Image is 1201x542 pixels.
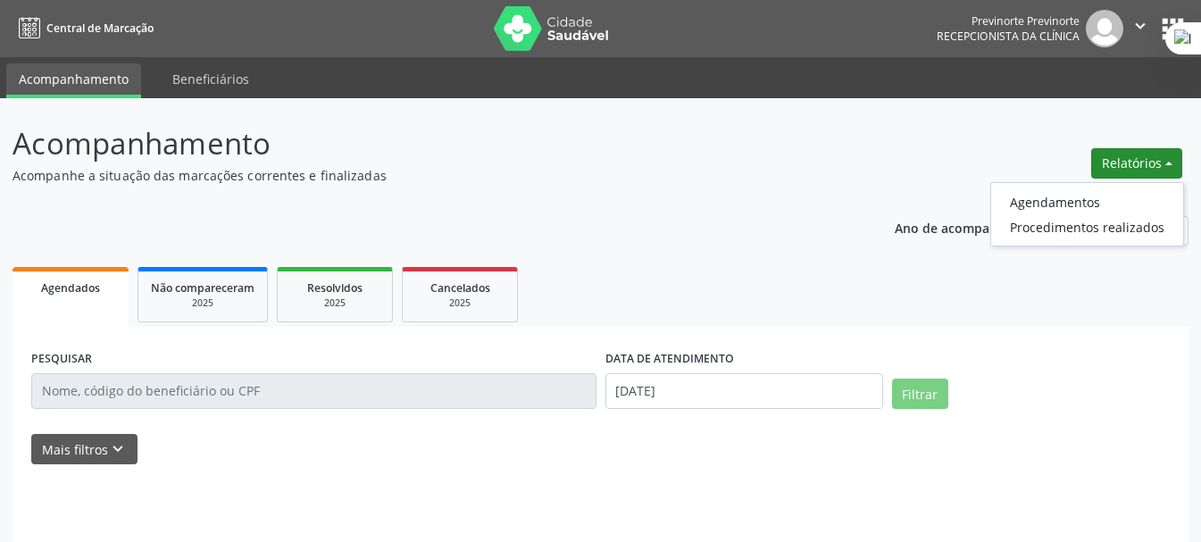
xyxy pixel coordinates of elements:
span: Central de Marcação [46,21,154,36]
i:  [1130,16,1150,36]
div: 2025 [415,296,505,310]
span: Recepcionista da clínica [937,29,1080,44]
a: Agendamentos [991,189,1183,214]
img: img [1086,10,1123,47]
a: Central de Marcação [13,13,154,43]
p: Acompanhe a situação das marcações correntes e finalizadas [13,166,836,185]
a: Beneficiários [160,63,262,95]
i: keyboard_arrow_down [108,439,128,459]
span: Resolvidos [307,280,363,296]
button: Filtrar [892,379,948,409]
a: Acompanhamento [6,63,141,98]
span: Não compareceram [151,280,254,296]
a: Procedimentos realizados [991,214,1183,239]
button:  [1123,10,1157,47]
button: Mais filtroskeyboard_arrow_down [31,434,138,465]
div: 2025 [290,296,379,310]
div: 2025 [151,296,254,310]
label: PESQUISAR [31,346,92,373]
span: Agendados [41,280,100,296]
button: Relatórios [1091,148,1182,179]
button: apps [1157,13,1188,45]
input: Nome, código do beneficiário ou CPF [31,373,596,409]
p: Acompanhamento [13,121,836,166]
ul: Relatórios [990,182,1184,246]
p: Ano de acompanhamento [895,216,1053,238]
input: Selecione um intervalo [605,373,883,409]
span: Cancelados [430,280,490,296]
div: Previnorte Previnorte [937,13,1080,29]
label: DATA DE ATENDIMENTO [605,346,734,373]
